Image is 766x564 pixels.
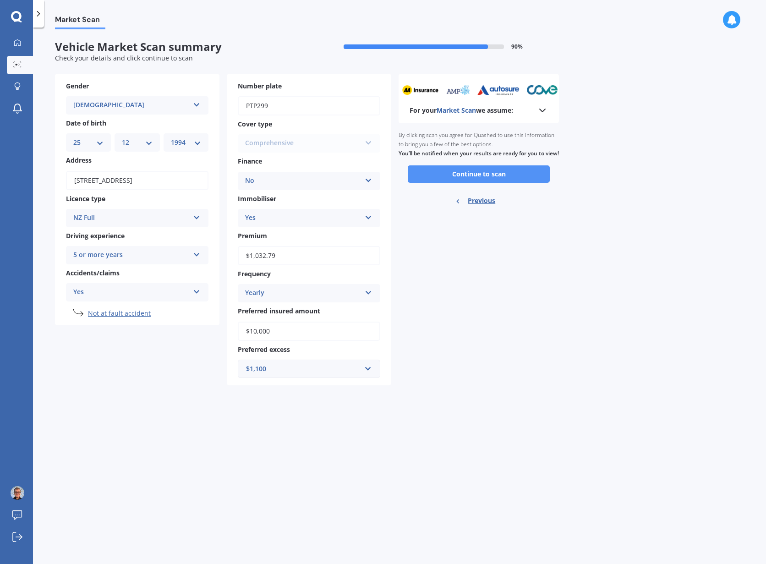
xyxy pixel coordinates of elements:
span: Number plate [238,82,282,90]
div: [DEMOGRAPHIC_DATA] [73,100,189,111]
div: $1,100 [246,364,361,374]
span: Check your details and click continue to scan [55,54,193,62]
img: cove_sm.webp [526,85,558,95]
span: Gender [66,82,89,90]
div: No [245,175,361,186]
span: Address [66,156,92,165]
span: 90 % [511,44,523,50]
b: For your we assume: [410,106,513,115]
div: 5 or more years [73,250,189,261]
span: Preferred insured amount [238,307,320,316]
span: Date of birth [66,119,106,127]
img: aa_sm.webp [402,85,438,95]
span: Previous [468,194,495,208]
span: Preferred excess [238,345,290,354]
img: ACg8ocKdx5seK3blej_J-aVVIVM3um5nKVXynon-4mie96ABlGL7l8cu7A=s96-c [11,486,24,500]
span: Cover type [238,120,272,128]
span: Immobiliser [238,194,276,203]
div: By clicking scan you agree for Quashed to use this information to bring you a few of the best opt... [399,123,559,165]
input: Enter premium [238,246,380,265]
div: Yes [245,213,361,224]
span: Driving experience [66,231,125,240]
span: Accidents/claims [66,268,120,277]
div: Yearly [245,288,361,299]
span: Premium [238,231,267,240]
span: Market Scan [55,15,105,27]
b: You’ll be notified when your results are ready for you to view! [399,149,559,157]
div: Yes [73,287,189,298]
span: Finance [238,157,262,166]
span: Market Scan [437,106,476,115]
span: Licence type [66,194,105,203]
button: Continue to scan [408,165,550,183]
div: NZ Full [73,213,189,224]
span: Vehicle Market Scan summary [55,40,307,54]
img: autosure_sm.webp [477,85,520,95]
li: Not at fault accident [88,309,208,318]
span: Frequency [238,269,271,278]
img: amp_sm.png [445,85,471,95]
